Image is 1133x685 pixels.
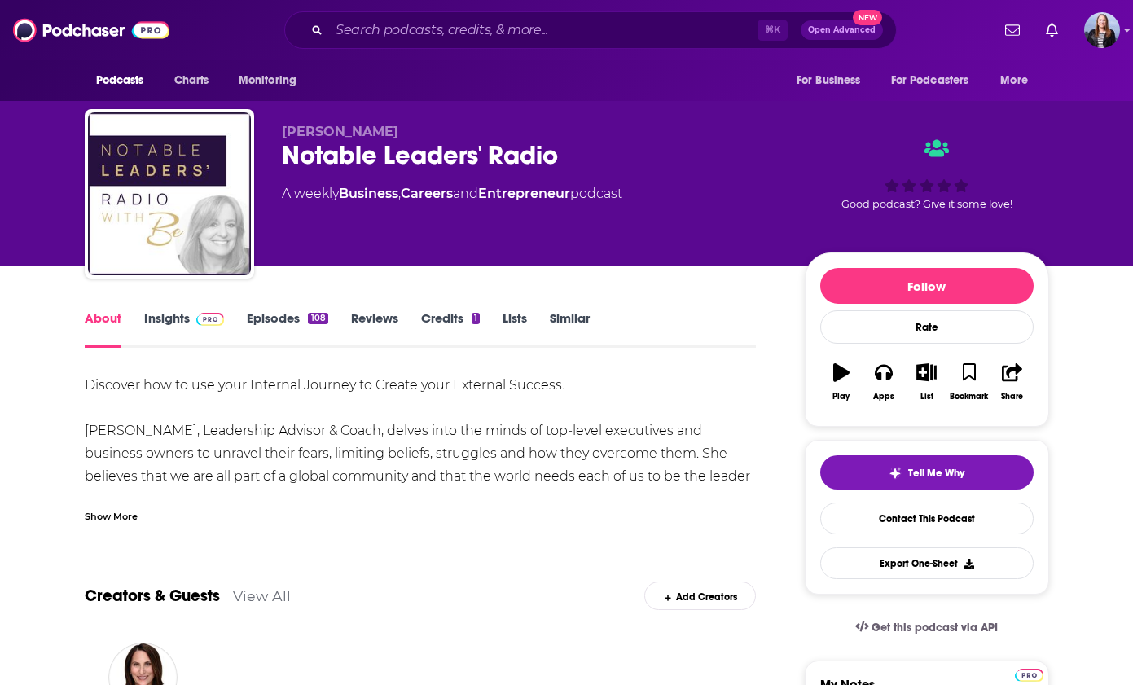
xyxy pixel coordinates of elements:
[174,69,209,92] span: Charts
[247,310,327,348] a: Episodes108
[339,186,398,201] a: Business
[85,374,757,625] div: Discover how to use your Internal Journey to Create your External Success. [PERSON_NAME], Leaders...
[832,392,850,402] div: Play
[1015,666,1043,682] a: Pro website
[503,310,527,348] a: Lists
[820,268,1034,304] button: Follow
[421,310,480,348] a: Credits1
[801,20,883,40] button: Open AdvancedNew
[1015,669,1043,682] img: Podchaser Pro
[398,186,401,201] span: ,
[1039,16,1065,44] a: Show notifications dropdown
[808,26,876,34] span: Open Advanced
[948,353,990,411] button: Bookmark
[797,69,861,92] span: For Business
[13,15,169,46] img: Podchaser - Follow, Share and Rate Podcasts
[1001,392,1023,402] div: Share
[401,186,453,201] a: Careers
[282,184,622,204] div: A weekly podcast
[85,310,121,348] a: About
[820,353,863,411] button: Play
[1084,12,1120,48] img: User Profile
[1000,69,1028,92] span: More
[239,69,296,92] span: Monitoring
[905,353,947,411] button: List
[85,65,165,96] button: open menu
[284,11,897,49] div: Search podcasts, credits, & more...
[329,17,758,43] input: Search podcasts, credits, & more...
[805,124,1049,225] div: Good podcast? Give it some love!
[785,65,881,96] button: open menu
[308,313,327,324] div: 108
[478,186,570,201] a: Entrepreneur
[863,353,905,411] button: Apps
[873,392,894,402] div: Apps
[820,503,1034,534] a: Contact This Podcast
[908,467,964,480] span: Tell Me Why
[820,547,1034,579] button: Export One-Sheet
[472,313,480,324] div: 1
[164,65,219,96] a: Charts
[644,582,756,610] div: Add Creators
[872,621,998,635] span: Get this podcast via API
[550,310,590,348] a: Similar
[853,10,882,25] span: New
[96,69,144,92] span: Podcasts
[989,65,1048,96] button: open menu
[144,310,225,348] a: InsightsPodchaser Pro
[758,20,788,41] span: ⌘ K
[889,467,902,480] img: tell me why sparkle
[227,65,318,96] button: open menu
[453,186,478,201] span: and
[85,586,220,606] a: Creators & Guests
[351,310,398,348] a: Reviews
[950,392,988,402] div: Bookmark
[1084,12,1120,48] button: Show profile menu
[990,353,1033,411] button: Share
[820,455,1034,490] button: tell me why sparkleTell Me Why
[920,392,933,402] div: List
[891,69,969,92] span: For Podcasters
[88,112,251,275] img: Notable Leaders' Radio
[1084,12,1120,48] span: Logged in as annarice
[880,65,993,96] button: open menu
[233,587,291,604] a: View All
[196,313,225,326] img: Podchaser Pro
[820,310,1034,344] div: Rate
[841,198,1012,210] span: Good podcast? Give it some love!
[999,16,1026,44] a: Show notifications dropdown
[282,124,398,139] span: [PERSON_NAME]
[842,608,1012,648] a: Get this podcast via API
